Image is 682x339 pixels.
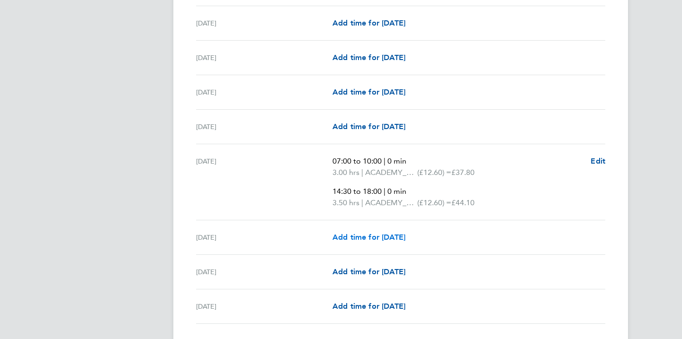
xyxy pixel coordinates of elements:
div: [DATE] [196,121,332,132]
a: Add time for [DATE] [332,17,405,29]
span: Add time for [DATE] [332,87,405,96]
span: 07:00 to 10:00 [332,156,382,165]
span: Add time for [DATE] [332,53,405,62]
span: | [384,187,386,196]
a: Add time for [DATE] [332,87,405,98]
span: | [384,156,386,165]
span: 14:30 to 18:00 [332,187,382,196]
a: Add time for [DATE] [332,121,405,132]
span: | [361,168,363,177]
a: Edit [591,156,605,167]
div: [DATE] [196,232,332,243]
a: Add time for [DATE] [332,301,405,312]
span: 0 min [387,156,406,165]
span: Add time for [DATE] [332,302,405,311]
a: Add time for [DATE] [332,266,405,278]
span: £44.10 [451,198,475,207]
a: Add time for [DATE] [332,232,405,243]
a: Add time for [DATE] [332,52,405,63]
div: [DATE] [196,156,332,209]
div: [DATE] [196,266,332,278]
span: (£12.60) = [417,198,451,207]
span: Add time for [DATE] [332,267,405,276]
span: Add time for [DATE] [332,18,405,27]
span: Add time for [DATE] [332,122,405,131]
span: | [361,198,363,207]
div: [DATE] [196,87,332,98]
div: [DATE] [196,301,332,312]
span: ACADEMY_PLAYER_CHAPERONE [365,197,417,209]
span: 3.50 hrs [332,198,359,207]
span: Edit [591,156,605,165]
span: 0 min [387,187,406,196]
span: Add time for [DATE] [332,233,405,242]
span: £37.80 [451,168,475,177]
div: [DATE] [196,52,332,63]
span: 3.00 hrs [332,168,359,177]
span: (£12.60) = [417,168,451,177]
span: ACADEMY_PLAYER_CHAPERONE [365,167,417,178]
div: [DATE] [196,17,332,29]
